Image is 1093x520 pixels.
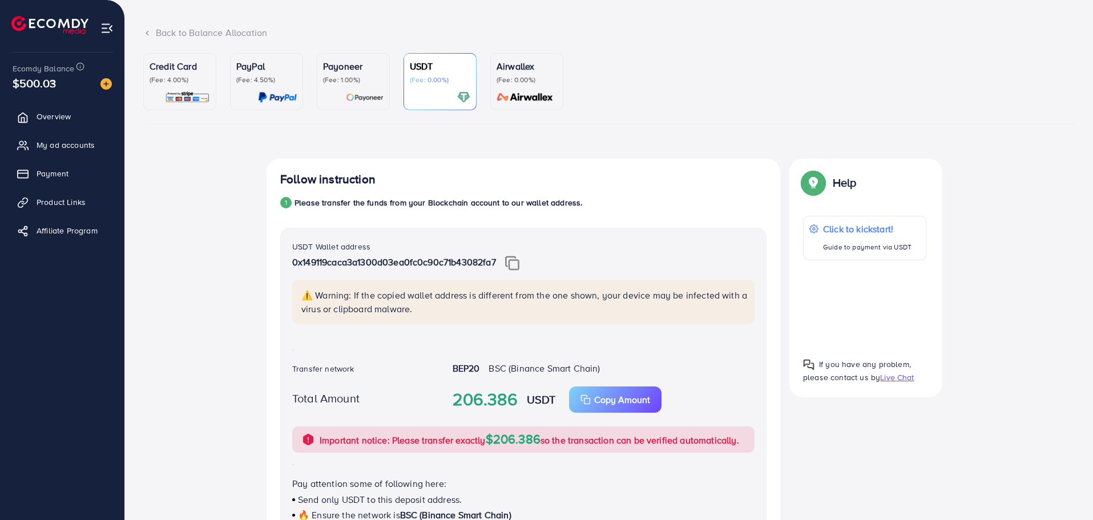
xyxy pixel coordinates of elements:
button: Copy Amount [569,386,662,413]
strong: USDT [527,391,556,408]
p: Click to kickstart! [823,222,911,236]
a: Payment [9,162,116,185]
span: If you have any problem, please contact us by [803,358,911,383]
img: menu [100,22,114,35]
strong: BEP20 [453,362,480,374]
p: (Fee: 0.00%) [410,75,470,84]
img: card [165,91,210,104]
span: BSC (Binance Smart Chain) [489,362,600,374]
p: Copy Amount [594,393,650,406]
label: Total Amount [292,390,360,406]
p: 0x149119caca3a1300d03ea0fc0c90c71b43082fa7 [292,255,755,271]
div: 1 [280,197,292,208]
p: Payoneer [323,59,384,73]
strong: 206.386 [453,387,518,412]
label: USDT Wallet address [292,241,370,252]
a: My ad accounts [9,134,116,156]
img: image [100,78,112,90]
p: (Fee: 1.00%) [323,75,384,84]
p: Airwallex [497,59,557,73]
div: Back to Balance Allocation [143,26,1075,39]
span: Overview [37,111,71,122]
p: PayPal [236,59,297,73]
a: Affiliate Program [9,219,116,242]
img: Popup guide [803,359,814,370]
span: $500.03 [13,75,56,91]
a: Product Links [9,191,116,213]
p: Please transfer the funds from your Blockchain account to our wallet address. [295,196,582,209]
p: Pay attention some of following here: [292,477,755,490]
label: Transfer network [292,363,354,374]
p: Important notice: Please transfer exactly so the transaction can be verified automatically. [320,432,739,447]
img: card [258,91,297,104]
p: (Fee: 4.00%) [150,75,210,84]
p: Send only USDT to this deposit address. [292,493,755,506]
p: Guide to payment via USDT [823,240,911,254]
iframe: Chat [1044,469,1084,511]
span: Live Chat [880,372,914,383]
span: Affiliate Program [37,225,98,236]
img: img [505,256,519,271]
p: USDT [410,59,470,73]
p: Credit Card [150,59,210,73]
span: Product Links [37,196,86,208]
img: card [493,91,557,104]
p: (Fee: 4.50%) [236,75,297,84]
a: Overview [9,105,116,128]
p: Help [833,176,857,190]
img: card [346,91,384,104]
img: Popup guide [803,172,824,193]
p: ⚠️ Warning: If the copied wallet address is different from the one shown, your device may be infe... [301,288,748,316]
p: (Fee: 0.00%) [497,75,557,84]
img: alert [301,433,315,446]
img: card [457,91,470,104]
h4: Follow instruction [280,172,376,187]
span: My ad accounts [37,139,95,151]
span: Ecomdy Balance [13,63,74,74]
span: Payment [37,168,68,179]
img: logo [11,16,88,34]
span: $206.386 [486,430,541,448]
